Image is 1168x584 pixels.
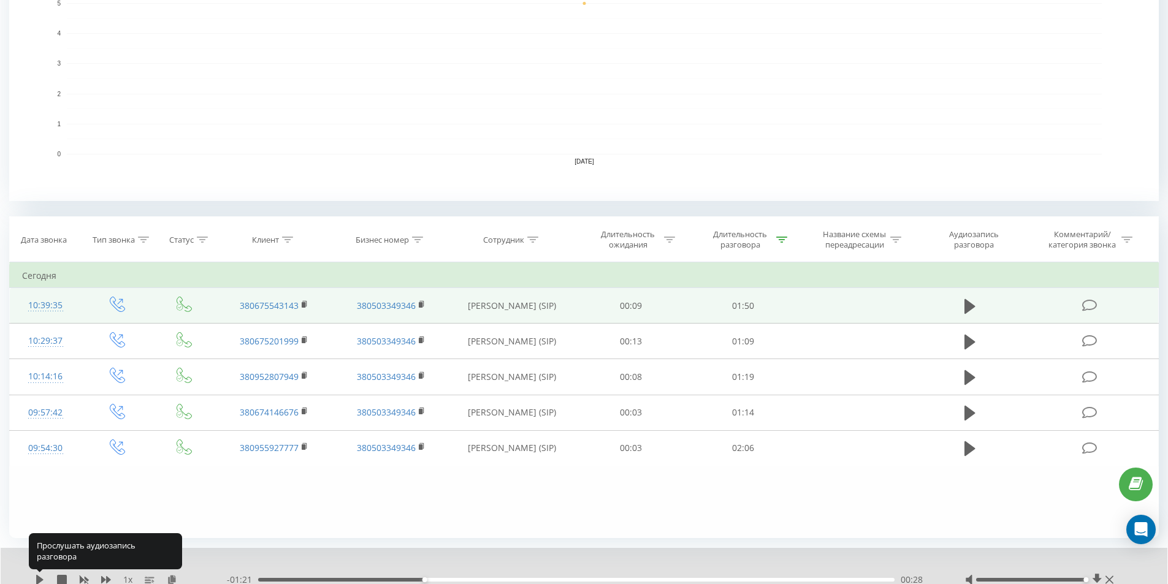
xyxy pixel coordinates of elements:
text: 4 [57,30,61,37]
a: 380503349346 [357,300,416,311]
a: 380955927777 [240,442,299,453]
td: 01:19 [687,359,800,395]
div: Accessibility label [422,577,427,582]
td: 00:09 [575,288,687,324]
div: 09:57:42 [22,401,69,425]
div: Прослушать аудиозапись разговора [29,533,182,569]
div: Дата звонка [21,235,67,245]
td: 00:03 [575,395,687,430]
a: 380503349346 [357,442,416,453]
div: Длительность ожидания [595,229,661,250]
text: 2 [57,91,61,97]
text: 1 [57,121,61,127]
td: [PERSON_NAME] (SIP) [449,359,575,395]
div: Бизнес номер [356,235,409,245]
text: 3 [57,61,61,67]
td: [PERSON_NAME] (SIP) [449,324,575,359]
td: 01:09 [687,324,800,359]
td: 01:50 [687,288,800,324]
td: 00:13 [575,324,687,359]
div: Аудиозапись разговора [934,229,1013,250]
td: 01:14 [687,395,800,430]
td: 00:08 [575,359,687,395]
text: 0 [57,151,61,157]
a: 380675543143 [240,300,299,311]
a: 380674146676 [240,406,299,418]
div: 09:54:30 [22,436,69,460]
a: 380503349346 [357,406,416,418]
div: Тип звонка [93,235,135,245]
a: 380503349346 [357,335,416,347]
div: Длительность разговора [708,229,773,250]
a: 380675201999 [240,335,299,347]
td: 00:03 [575,430,687,466]
text: [DATE] [574,158,594,165]
td: Сегодня [10,264,1159,288]
div: Комментарий/категория звонка [1047,229,1118,250]
div: 10:29:37 [22,329,69,353]
div: Сотрудник [483,235,524,245]
a: 380952807949 [240,371,299,382]
td: [PERSON_NAME] (SIP) [449,430,575,466]
div: 10:14:16 [22,365,69,389]
div: 10:39:35 [22,294,69,317]
td: [PERSON_NAME] (SIP) [449,395,575,430]
div: Accessibility label [1083,577,1088,582]
div: Клиент [252,235,279,245]
td: [PERSON_NAME] (SIP) [449,288,575,324]
td: 02:06 [687,430,800,466]
a: 380503349346 [357,371,416,382]
div: Open Intercom Messenger [1126,515,1156,544]
div: Название схемы переадресации [822,229,887,250]
div: Статус [169,235,194,245]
